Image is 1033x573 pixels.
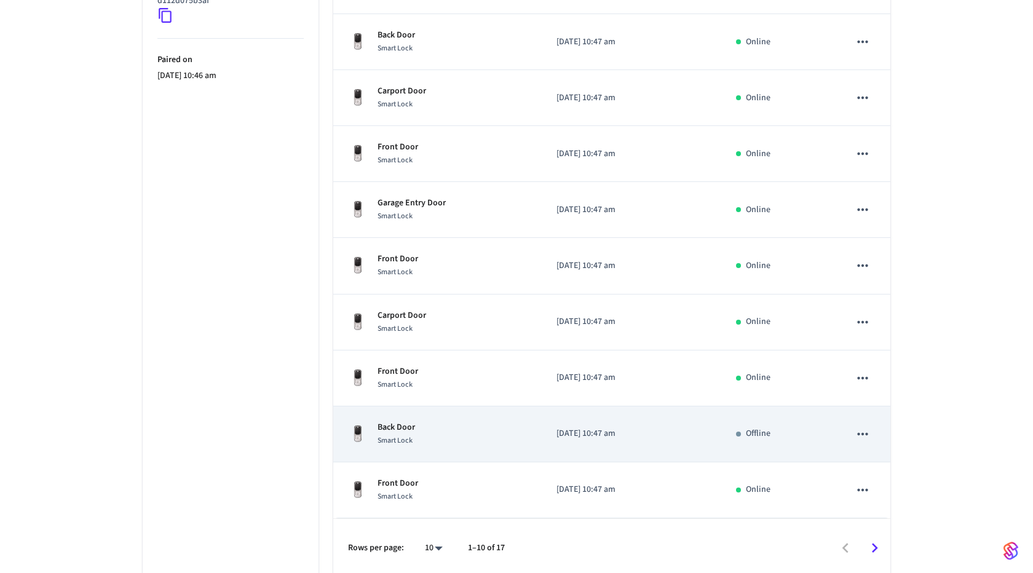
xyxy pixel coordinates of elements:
[746,259,770,272] p: Online
[378,267,413,277] span: Smart Lock
[419,539,448,557] div: 10
[348,256,368,275] img: Yale Assure Touchscreen Wifi Smart Lock, Satin Nickel, Front
[378,85,426,98] p: Carport Door
[378,491,413,502] span: Smart Lock
[746,204,770,216] p: Online
[378,29,415,42] p: Back Door
[348,480,368,500] img: Yale Assure Touchscreen Wifi Smart Lock, Satin Nickel, Front
[556,148,706,160] p: [DATE] 10:47 am
[746,92,770,105] p: Online
[378,365,418,378] p: Front Door
[157,53,304,66] p: Paired on
[348,542,404,555] p: Rows per page:
[746,148,770,160] p: Online
[348,144,368,164] img: Yale Assure Touchscreen Wifi Smart Lock, Satin Nickel, Front
[468,542,505,555] p: 1–10 of 17
[746,36,770,49] p: Online
[746,315,770,328] p: Online
[746,483,770,496] p: Online
[556,92,706,105] p: [DATE] 10:47 am
[378,211,413,221] span: Smart Lock
[157,69,304,82] p: [DATE] 10:46 am
[378,141,418,154] p: Front Door
[378,421,415,434] p: Back Door
[556,259,706,272] p: [DATE] 10:47 am
[348,312,368,332] img: Yale Assure Touchscreen Wifi Smart Lock, Satin Nickel, Front
[378,309,426,322] p: Carport Door
[1003,541,1018,561] img: SeamLogoGradient.69752ec5.svg
[378,43,413,53] span: Smart Lock
[378,253,418,266] p: Front Door
[556,315,706,328] p: [DATE] 10:47 am
[348,88,368,108] img: Yale Assure Touchscreen Wifi Smart Lock, Satin Nickel, Front
[378,197,446,210] p: Garage Entry Door
[348,32,368,52] img: Yale Assure Touchscreen Wifi Smart Lock, Satin Nickel, Front
[378,155,413,165] span: Smart Lock
[378,435,413,446] span: Smart Lock
[556,371,706,384] p: [DATE] 10:47 am
[746,371,770,384] p: Online
[378,323,413,334] span: Smart Lock
[556,204,706,216] p: [DATE] 10:47 am
[556,483,706,496] p: [DATE] 10:47 am
[348,200,368,219] img: Yale Assure Touchscreen Wifi Smart Lock, Satin Nickel, Front
[556,427,706,440] p: [DATE] 10:47 am
[378,379,413,390] span: Smart Lock
[378,99,413,109] span: Smart Lock
[348,424,368,444] img: Yale Assure Touchscreen Wifi Smart Lock, Satin Nickel, Front
[860,534,889,563] button: Go to next page
[378,477,418,490] p: Front Door
[348,368,368,388] img: Yale Assure Touchscreen Wifi Smart Lock, Satin Nickel, Front
[556,36,706,49] p: [DATE] 10:47 am
[746,427,770,440] p: Offline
